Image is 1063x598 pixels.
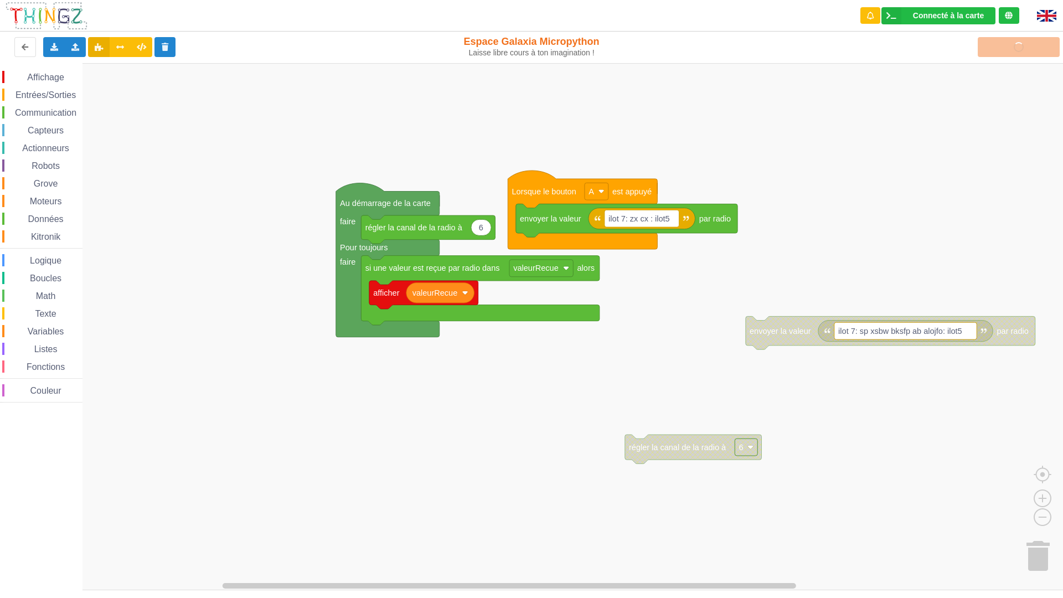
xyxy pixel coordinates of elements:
span: Texte [33,309,58,318]
text: est appuyé [612,187,652,196]
div: Ta base fonctionne bien ! [881,7,995,24]
span: Boucles [28,274,63,283]
span: Kitronik [29,232,62,241]
text: afficher [373,288,400,297]
div: Espace Galaxia Micropython [439,35,625,58]
div: Tu es connecté au serveur de création de Thingz [999,7,1019,24]
text: ilot 7: sp xsbw bksfp ab alojfo: ilot5 [838,327,962,336]
text: alors [577,264,595,272]
img: gb.png [1037,10,1056,22]
text: ilot 7: zx cx : ilot5 [608,214,670,223]
text: faire [340,217,355,226]
text: 6 [479,223,483,232]
span: Math [34,291,58,301]
span: Couleur [29,386,63,395]
span: Actionneurs [20,143,71,153]
text: Pour toujours [340,243,388,252]
text: Au démarrage de la carte [340,199,431,208]
span: Affichage [25,73,65,82]
text: régler la canal de la radio à [629,442,726,451]
span: Variables [26,327,66,336]
text: valeurRecue [513,264,559,272]
text: par radio [699,214,731,223]
span: Entrées/Sorties [14,90,78,100]
text: A [589,187,594,196]
span: Grove [32,179,60,188]
span: Données [27,214,65,224]
text: 6 [739,442,743,451]
text: si une valeur est reçue par radio dans [365,264,500,272]
text: Lorsque le bouton [512,187,576,196]
div: Connecté à la carte [913,12,984,19]
text: envoyer la valeur [750,327,811,336]
span: Listes [33,344,59,354]
span: Moteurs [28,197,64,206]
text: par radio [997,327,1028,336]
text: envoyer la valeur [520,214,581,223]
span: Communication [13,108,78,117]
span: Robots [30,161,61,171]
span: Logique [28,256,63,265]
img: thingz_logo.png [5,1,88,30]
text: faire [340,257,355,266]
text: régler la canal de la radio à [365,223,463,232]
span: Fonctions [25,362,66,372]
div: Laisse libre cours à ton imagination ! [439,48,625,58]
text: valeurRecue [412,288,457,297]
span: Capteurs [26,126,65,135]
